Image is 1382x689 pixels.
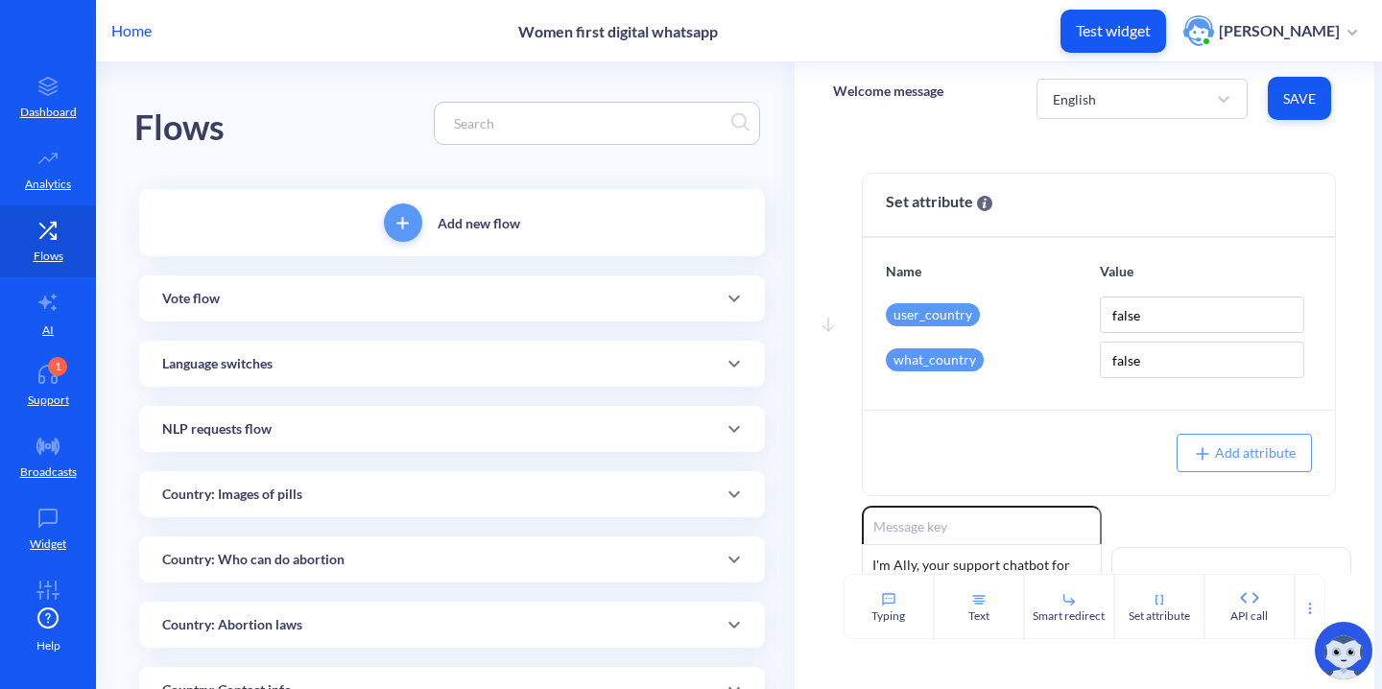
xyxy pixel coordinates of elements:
[162,615,302,635] p: Country: Abortion laws
[162,354,273,374] p: Language switches
[518,22,718,40] p: Women first digital whatsapp
[886,303,980,326] div: user_country
[48,357,67,376] div: 1
[1100,342,1304,378] input: none
[886,261,1090,281] p: Name
[20,104,77,121] p: Dashboard
[862,506,1102,544] input: Message key
[111,19,152,42] p: Home
[862,544,1102,659] div: I'm Ally, your support chatbot for abortion with pills. Which language do you prefer? Soy Ally, t...
[30,535,66,553] p: Widget
[134,101,225,155] div: Flows
[1076,21,1151,40] p: Test widget
[139,275,765,321] div: Vote flow
[1183,15,1214,46] img: user photo
[162,550,345,570] p: Country: Who can do abortion
[384,203,422,242] button: add
[162,419,272,440] p: NLP requests flow
[1129,607,1190,625] div: Set attribute
[36,637,60,654] span: Help
[1053,88,1096,108] div: English
[1268,77,1331,120] button: Save
[1230,607,1268,625] div: API call
[1060,10,1166,53] button: Test widget
[1100,261,1304,281] p: Value
[1100,297,1304,333] input: none
[833,82,943,101] p: Welcome message
[1174,13,1367,48] button: user photo[PERSON_NAME]
[886,190,992,213] span: Set attribute
[139,602,765,648] div: Country: Abortion laws
[162,485,302,505] p: Country: Images of pills
[28,392,69,409] p: Support
[139,536,765,582] div: Country: Who can do abortion
[1283,89,1316,108] span: Save
[1219,20,1340,41] p: [PERSON_NAME]
[1193,444,1296,461] span: Add attribute
[1033,607,1105,625] div: Smart redirect
[139,341,765,387] div: Language switches
[438,213,520,233] p: Add new flow
[34,248,63,265] p: Flows
[968,607,989,625] div: Text
[886,348,984,371] div: what_country
[871,607,905,625] div: Typing
[25,176,71,193] p: Analytics
[162,289,220,309] p: Vote flow
[139,471,765,517] div: Country: Images of pills
[1315,622,1372,679] img: copilot-icon.svg
[444,112,731,134] input: Search
[20,463,77,481] p: Broadcasts
[139,406,765,452] div: NLP requests flow
[42,321,54,339] p: AI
